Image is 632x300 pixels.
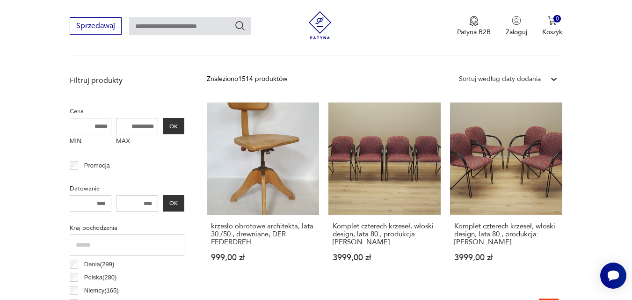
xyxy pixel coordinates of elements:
[553,15,561,23] div: 0
[70,75,184,86] p: Filtruj produkty
[207,102,319,280] a: krzesło obrotowe architekta, lata 30./50., drewniane, DER FEDERDREHkrzesło obrotowe architekta, l...
[457,16,491,37] button: Patyna B2B
[84,285,119,296] p: Niemcy ( 165 )
[163,118,184,134] button: OK
[512,16,521,25] img: Ikonka użytkownika
[306,11,334,39] img: Patyna - sklep z meblami i dekoracjami vintage
[234,20,246,31] button: Szukaj
[84,272,116,283] p: Polska ( 280 )
[70,134,112,149] label: MIN
[450,102,562,280] a: Komplet czterech krzeseł, włoski design, lata 80., produkcja: WłochyKomplet czterech krzeseł, wło...
[84,161,110,171] p: Promocja
[600,263,626,289] iframe: Smartsupp widget button
[116,134,158,149] label: MAX
[459,74,541,84] div: Sortuj według daty dodania
[70,223,184,233] p: Kraj pochodzenia
[211,222,315,246] h3: krzesło obrotowe architekta, lata 30./50., drewniane, DER FEDERDREH
[70,23,122,30] a: Sprzedawaj
[333,254,436,262] p: 3999,00 zł
[211,254,315,262] p: 999,00 zł
[163,195,184,212] button: OK
[454,222,558,246] h3: Komplet czterech krzeseł, włoski design, lata 80., produkcja: [PERSON_NAME]
[70,17,122,35] button: Sprzedawaj
[457,28,491,37] p: Patyna B2B
[506,16,527,37] button: Zaloguj
[542,28,562,37] p: Koszyk
[506,28,527,37] p: Zaloguj
[454,254,558,262] p: 3999,00 zł
[328,102,441,280] a: Komplet czterech krzeseł, włoski design, lata 80., produkcja: WłochyKomplet czterech krzeseł, wło...
[70,183,184,194] p: Datowanie
[333,222,436,246] h3: Komplet czterech krzeseł, włoski design, lata 80., produkcja: [PERSON_NAME]
[70,106,184,117] p: Cena
[84,259,114,270] p: Dania ( 299 )
[542,16,562,37] button: 0Koszyk
[469,16,479,26] img: Ikona medalu
[548,16,557,25] img: Ikona koszyka
[457,16,491,37] a: Ikona medaluPatyna B2B
[207,74,287,84] div: Znaleziono 1514 produktów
